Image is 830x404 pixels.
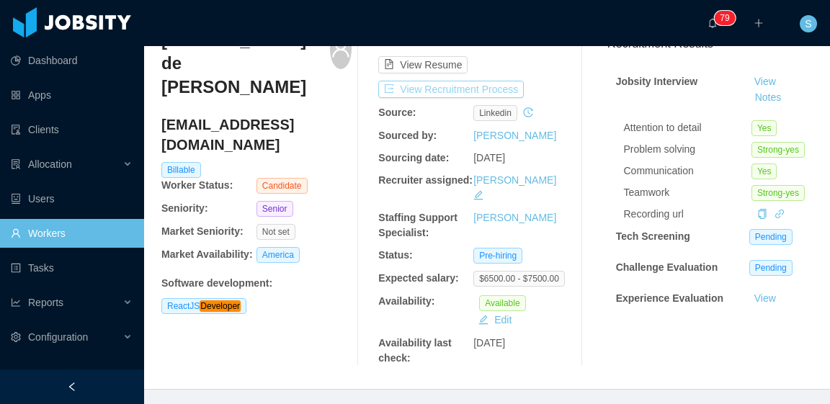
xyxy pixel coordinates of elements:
span: Strong-yes [751,185,805,201]
b: Market Seniority: [161,225,244,237]
b: Market Availability: [161,248,253,260]
i: icon: user [331,38,351,58]
b: Seniority: [161,202,208,214]
span: linkedin [473,105,517,121]
strong: Tech Screening [616,230,690,242]
b: Staffing Support Specialist: [378,212,458,238]
a: icon: link [775,208,785,220]
span: S [805,15,811,32]
strong: Experience Evaluation [616,292,723,304]
i: icon: setting [11,332,21,342]
i: icon: bell [708,18,718,28]
b: Availability last check: [378,337,451,364]
b: Status: [378,249,412,261]
b: Availability: [378,295,434,307]
span: Candidate [256,178,308,194]
span: Allocation [28,158,72,170]
p: 9 [725,11,730,25]
h3: [PERSON_NAME] de [PERSON_NAME] [161,29,330,99]
h4: [EMAIL_ADDRESS][DOMAIN_NAME] [161,115,352,155]
span: ReactJS [161,298,246,314]
b: Sourced by: [378,130,437,141]
span: [DATE] [473,337,505,349]
div: Problem solving [624,142,751,157]
b: Source: [378,107,416,118]
i: icon: solution [11,159,21,169]
button: Notes [749,306,787,323]
span: Reports [28,297,63,308]
a: icon: appstoreApps [11,81,133,109]
button: icon: file-textView Resume [378,56,468,73]
a: View [749,76,781,87]
a: [PERSON_NAME] [473,130,556,141]
button: icon: editEdit [473,311,517,328]
strong: Challenge Evaluation [616,261,718,273]
b: Software development : [161,277,272,289]
div: Communication [624,163,751,179]
span: Senior [256,201,293,217]
div: Recording url [624,207,751,222]
a: icon: file-textView Resume [378,59,468,71]
em: Developer [200,300,241,312]
a: icon: auditClients [11,115,133,144]
a: icon: robotUsers [11,184,133,213]
a: View [749,292,781,304]
a: [PERSON_NAME] [473,212,556,223]
span: Yes [751,163,777,179]
a: [PERSON_NAME] [473,174,556,186]
b: Expected salary: [378,272,458,284]
p: 7 [720,11,725,25]
b: Worker Status: [161,179,233,191]
i: icon: copy [757,209,767,219]
span: Pending [749,260,793,276]
span: Yes [751,120,777,136]
a: icon: exportView Recruitment Process [378,84,524,95]
span: [DATE] [473,152,505,163]
span: Not set [256,224,295,240]
a: icon: userWorkers [11,219,133,248]
i: icon: edit [473,190,483,200]
sup: 79 [714,11,735,25]
a: icon: profileTasks [11,253,133,282]
span: Pending [749,229,793,245]
i: icon: link [775,209,785,219]
a: icon: pie-chartDashboard [11,46,133,75]
span: Strong-yes [751,142,805,158]
span: Configuration [28,331,88,343]
span: $6500.00 - $7500.00 [473,271,565,287]
div: Teamwork [624,185,751,200]
span: America [256,247,300,263]
i: icon: plus [754,18,764,28]
b: Sourcing date: [378,152,449,163]
div: Attention to detail [624,120,751,135]
strong: Jobsity Interview [616,76,698,87]
span: Pre-hiring [473,248,522,264]
i: icon: history [523,107,533,117]
b: Recruiter assigned: [378,174,473,186]
i: icon: line-chart [11,297,21,308]
span: Billable [161,162,201,178]
button: Notes [749,89,787,107]
button: icon: exportView Recruitment Process [378,81,524,98]
div: Copy [757,207,767,222]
